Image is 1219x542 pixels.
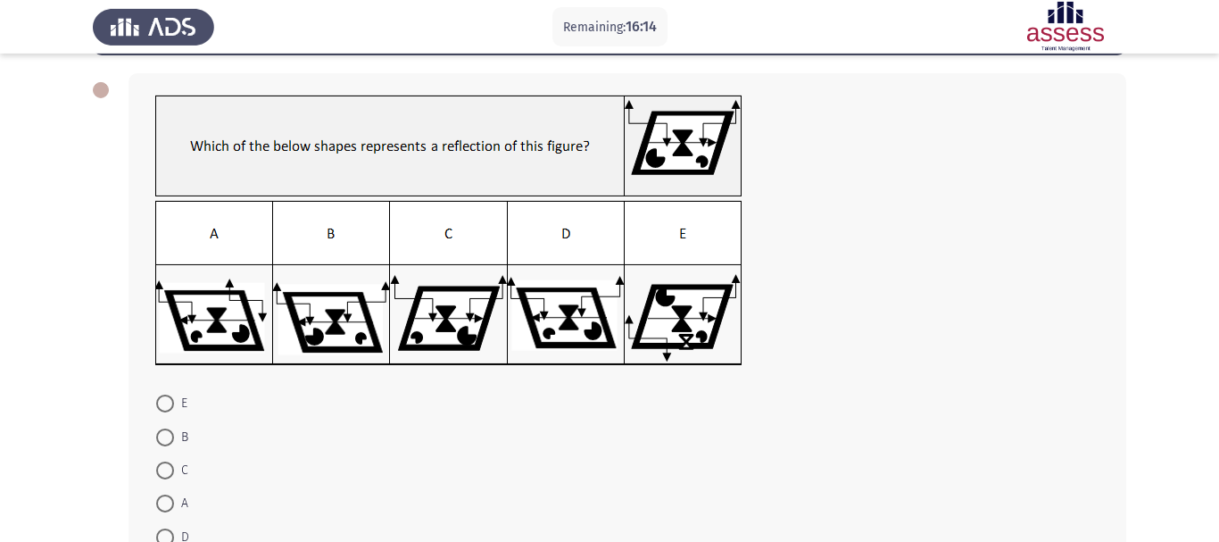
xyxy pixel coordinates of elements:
[174,493,188,514] span: A
[626,18,657,35] span: 16:14
[155,96,742,197] img: UkFYYl8wNTFfQS5wbmcxNjkxMzAwOTg3NTc1.png
[155,201,742,366] img: UkFYYl8wNTFfQi5wbmcxNjkxMzAxMDAxODQ1.png
[174,460,188,481] span: C
[563,16,657,38] p: Remaining:
[1005,2,1126,52] img: Assessment logo of ASSESS Focus 4 Module Assessment (EN/AR) (Basic - IB)
[93,2,214,52] img: Assess Talent Management logo
[174,427,188,448] span: B
[174,393,187,414] span: E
